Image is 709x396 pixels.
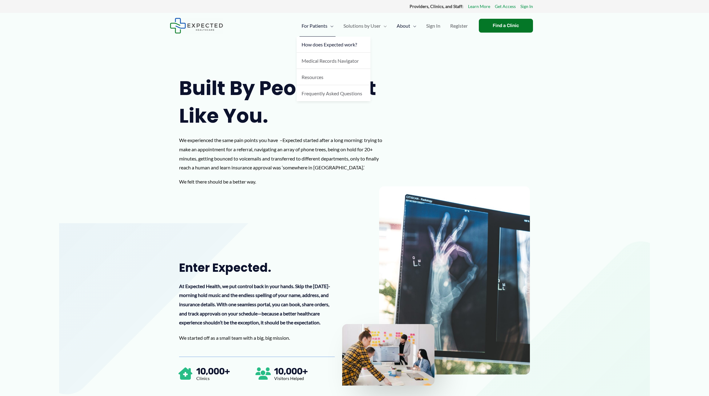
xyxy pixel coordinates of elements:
span: About [397,15,410,37]
span: Medical Records Navigator [302,58,359,64]
a: Learn More [468,2,490,10]
span: Menu Toggle [327,15,334,37]
a: Medical Records Navigator [297,53,371,69]
a: Get Access [495,2,516,10]
img: x-ray image of a hand in the shape of ok [379,186,530,375]
span: Resources [302,74,323,80]
p: At Expected Health, we put control back in your hands. Skip the [DATE]-morning hold music and the... [179,282,335,327]
a: Sign In [520,2,533,10]
span: 10,000+ [196,366,230,376]
a: Register [445,15,473,37]
span: For Patients [302,15,327,37]
a: Solutions by UserMenu Toggle [338,15,392,37]
img: Expected Healthcare Logo - side, dark font, small [170,18,223,34]
a: Sign In [421,15,445,37]
h2: Enter Expected. [179,260,335,275]
strong: Providers, Clinics, and Staff: [410,4,463,9]
a: AboutMenu Toggle [392,15,421,37]
h1: Built by people just like you. [179,74,390,129]
p: Clinics [196,376,257,381]
a: Resources [297,69,371,85]
span: 10,000+ [274,366,308,376]
p: We experienced the same pain points you have – [179,136,390,172]
span: Menu Toggle [381,15,387,37]
span: Solutions by User [343,15,381,37]
span: How does Expected work? [302,42,357,47]
a: Find a Clinic [479,19,533,33]
p: We started off as a small team with a big, big mission. [179,333,335,343]
nav: Primary Site Navigation [297,15,473,37]
span: Sign In [426,15,440,37]
span: Menu Toggle [410,15,416,37]
p: We felt there should be a better way. [179,177,390,186]
span: Register [450,15,468,37]
span: Frequently Asked Questions [302,90,362,96]
a: Frequently Asked Questions [297,85,371,101]
p: Visitors Helped [274,376,335,381]
a: How does Expected work? [297,37,371,53]
a: For PatientsMenu Toggle [297,15,338,37]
